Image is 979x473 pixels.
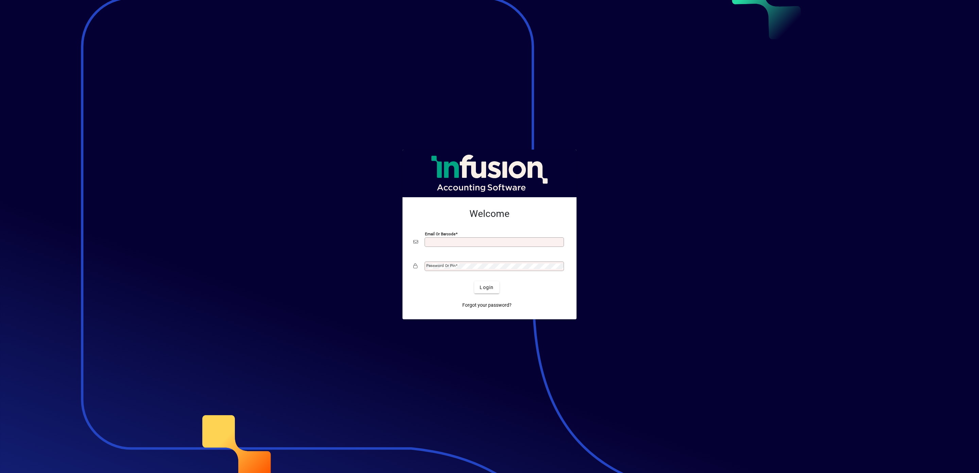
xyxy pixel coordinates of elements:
[474,281,499,293] button: Login
[460,299,514,311] a: Forgot your password?
[480,284,494,291] span: Login
[426,263,456,268] mat-label: Password or Pin
[413,208,566,220] h2: Welcome
[462,302,512,309] span: Forgot your password?
[425,232,456,236] mat-label: Email or Barcode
